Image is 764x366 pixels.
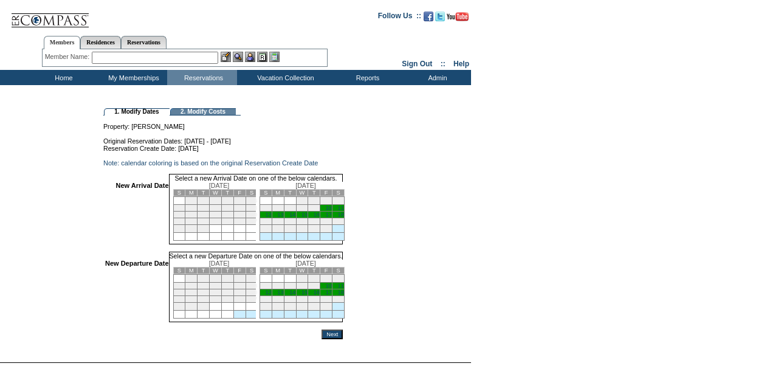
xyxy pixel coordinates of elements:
a: Members [44,36,81,49]
a: 10 [326,205,332,211]
td: 14 [173,289,185,296]
td: 22 [296,296,308,303]
span: [DATE] [295,260,316,267]
td: 8 [296,205,308,212]
td: My Memberships [97,70,167,85]
td: T [284,190,296,196]
td: Vacation Collection [237,70,331,85]
td: 21 [173,296,185,303]
td: Follow Us :: [378,10,421,25]
td: 27 [246,218,258,225]
img: Become our fan on Facebook [424,12,433,21]
td: 1 [185,275,198,283]
td: T [198,190,210,196]
td: 28 [173,303,185,311]
td: Reports [331,70,401,85]
td: 1. Modify Dates [104,108,170,116]
td: 15 [185,289,198,296]
td: T [308,190,320,196]
td: 21 [284,296,296,303]
td: F [233,268,246,274]
img: View [233,52,243,62]
td: T [221,190,233,196]
a: 18 [338,212,344,218]
td: Home [27,70,97,85]
td: Select a new Arrival Date on one of the below calendars. [169,174,343,182]
td: 3 [320,275,332,283]
a: 15 [301,212,308,218]
td: F [233,190,246,196]
img: Compass Home [10,3,89,28]
a: Reservations [121,36,167,49]
td: 7 [284,283,296,289]
td: S [260,190,272,196]
td: 17 [210,289,222,296]
td: 27 [272,303,284,311]
td: New Arrival Date [105,182,169,244]
td: 11 [221,283,233,289]
td: 22 [185,296,198,303]
span: [DATE] [209,182,230,189]
td: W [210,268,222,274]
td: 23 [198,218,210,225]
td: 2. Modify Costs [170,108,236,116]
td: 3 [210,197,222,205]
td: 11 [221,205,233,212]
td: 8 [185,205,198,212]
td: 16 [198,289,210,296]
td: 19 [233,212,246,218]
td: 24 [210,218,222,225]
td: 30 [308,303,320,311]
td: 8 [296,283,308,289]
td: 24 [320,218,332,225]
a: 18 [338,289,344,295]
td: 7 [173,283,185,289]
img: Reservations [257,52,267,62]
a: 16 [314,289,320,295]
td: 9 [308,283,320,289]
td: M [272,190,284,196]
td: 28 [284,303,296,311]
a: Follow us on Twitter [435,15,445,22]
td: 19 [233,289,246,296]
td: 7 [284,205,296,212]
td: 23 [198,296,210,303]
td: 9 [198,205,210,212]
td: S [260,268,272,274]
td: 20 [246,212,258,218]
td: T [221,268,233,274]
td: 13 [246,205,258,212]
td: 20 [246,289,258,296]
td: 29 [296,225,308,233]
td: 26 [233,218,246,225]
td: Select a new Departure Date on one of the below calendars. [169,252,343,260]
td: 27 [272,225,284,233]
td: Reservations [167,70,237,85]
td: T [284,268,296,274]
td: 12 [233,205,246,212]
td: 25 [221,218,233,225]
td: S [246,268,258,274]
img: Impersonate [245,52,255,62]
a: 14 [289,212,295,218]
td: 29 [185,303,198,311]
td: 20 [272,218,284,225]
td: 28 [173,225,185,233]
td: 26 [260,225,272,233]
td: 25 [332,218,345,225]
td: 14 [173,212,185,218]
td: 4 [221,197,233,205]
img: b_edit.gif [221,52,231,62]
td: 21 [173,218,185,225]
td: 9 [198,283,210,289]
a: Sign Out [402,60,432,68]
img: Subscribe to our YouTube Channel [447,12,469,21]
td: 25 [221,296,233,303]
td: Reservation Create Date: [DATE] [103,145,343,152]
td: 25 [332,296,345,303]
td: 23 [308,218,320,225]
td: 5 [233,275,246,283]
td: Note: calendar coloring is based on the original Reservation Create Date [103,159,343,167]
td: 30 [198,303,210,311]
td: 10 [210,205,222,212]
